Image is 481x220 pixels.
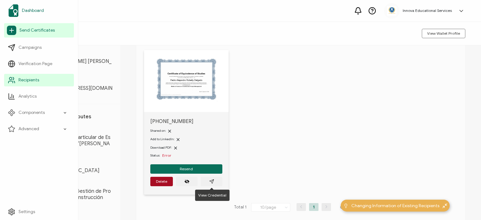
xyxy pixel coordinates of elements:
li: 1 [309,203,318,211]
a: Recipients [4,74,74,86]
img: minimize-icon.svg [442,203,447,208]
span: Go to [340,203,368,212]
span: Send Certificates [19,27,55,33]
span: Verification Page [18,61,52,67]
span: Delete [156,180,167,183]
span: Magíster en Gestión de Proyectos de Construcción [47,188,113,201]
button: Resend [150,164,222,174]
span: Advanced [18,126,39,132]
span: Error [162,153,171,158]
span: Titulo [47,180,113,185]
span: [GEOGRAPHIC_DATA] [47,167,113,174]
ion-icon: paper plane outline [209,179,214,184]
span: Add to LinkedIn: [150,137,174,141]
span: View Wallet Profile [427,32,460,35]
span: [PHONE_NUMBER] [150,118,222,125]
span: Pais [47,159,113,164]
img: 88b8cf33-a882-4e30-8c11-284b2a1a7532.jpg [387,6,396,16]
a: Dashboard [4,2,74,19]
span: Shared on: [150,129,166,133]
span: Analytics [18,93,37,100]
span: Universidad Particular de Especialidades “[PERSON_NAME]” [47,134,113,153]
ion-icon: eye off [184,179,189,184]
input: Select [251,203,290,212]
div: View Credential [195,190,230,201]
h1: Custom Attributes [47,114,113,120]
button: Delete [150,177,173,186]
span: Settings [18,209,35,215]
span: Total 1 [234,203,246,212]
button: View Wallet Profile [422,29,465,38]
h5: Innova Educational Services [403,8,452,13]
a: Verification Page [4,58,74,70]
span: Status: [150,153,160,158]
a: Settings [4,206,74,218]
iframe: Chat Widget [450,190,481,220]
span: [PERSON_NAME] [PERSON_NAME] [47,58,113,71]
span: Download PDF: [150,146,172,150]
span: Campaigns [18,44,42,51]
span: Components [18,110,45,116]
span: FULL NAME: [47,50,113,55]
a: Campaigns [4,41,74,54]
span: Dashboard [22,8,44,14]
img: sertifier-logomark-colored.svg [8,4,18,17]
span: Universidad [47,126,113,131]
span: E-MAIL: [47,77,113,82]
span: Changing Information of Existing Recipients [351,202,439,209]
a: Send Certificates [4,23,74,38]
span: Resend [180,167,193,171]
span: Mes-Anno [47,207,113,212]
a: Analytics [4,90,74,103]
span: Recipients [18,77,39,83]
span: [EMAIL_ADDRESS][DOMAIN_NAME] [47,85,113,98]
